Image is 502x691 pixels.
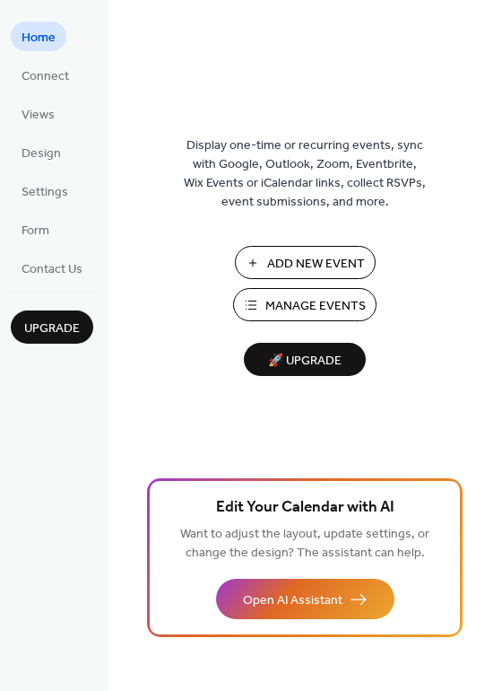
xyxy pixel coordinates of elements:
[22,260,82,279] span: Contact Us
[11,22,66,51] a: Home
[22,106,55,125] span: Views
[11,214,60,244] a: Form
[11,253,93,283] a: Contact Us
[180,522,429,565] span: Want to adjust the layout, update settings, or change the design? The assistant can help.
[22,144,61,163] span: Design
[255,349,355,373] span: 🚀 Upgrade
[184,136,426,212] span: Display one-time or recurring events, sync with Google, Outlook, Zoom, Eventbrite, Wix Events or ...
[216,495,394,520] span: Edit Your Calendar with AI
[235,246,376,279] button: Add New Event
[265,297,366,316] span: Manage Events
[22,29,56,48] span: Home
[11,311,93,344] button: Upgrade
[243,591,342,610] span: Open AI Assistant
[11,99,65,128] a: Views
[11,60,80,90] a: Connect
[267,255,365,274] span: Add New Event
[22,183,68,202] span: Settings
[22,67,69,86] span: Connect
[244,343,366,376] button: 🚀 Upgrade
[11,137,72,167] a: Design
[233,288,376,321] button: Manage Events
[216,579,394,619] button: Open AI Assistant
[24,319,80,338] span: Upgrade
[11,176,79,206] a: Settings
[22,222,49,241] span: Form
